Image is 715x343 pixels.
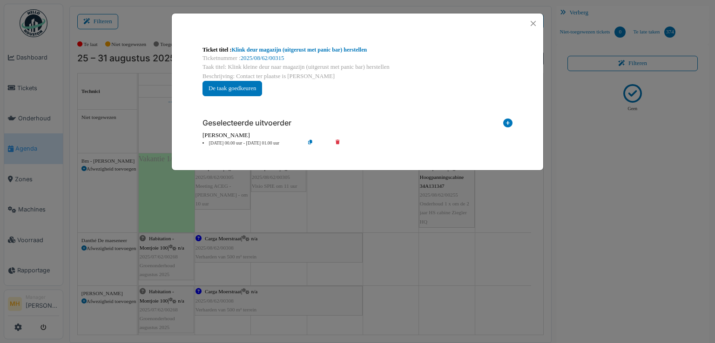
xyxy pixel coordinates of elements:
div: Ticketnummer : [202,54,513,63]
button: Close [527,17,540,30]
li: [DATE] 00.00 uur - [DATE] 01.00 uur [198,140,304,147]
div: Beschrijving: Contact ter plaatse is [PERSON_NAME] [202,72,513,81]
div: Ticket titel : [202,46,513,54]
h6: Geselecteerde uitvoerder [202,119,291,127]
i: Toevoegen [503,119,513,131]
a: Klink deur magazijn (uitgerust met panic bar) herstellen [231,46,367,53]
button: De taak goedkeuren [202,81,262,96]
a: 2025/08/62/00315 [241,55,284,61]
div: Taak titel: Klink kleine deur naar magazijn (uitgerust met panic bar) herstellen [202,63,513,72]
div: [PERSON_NAME] [202,131,513,140]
